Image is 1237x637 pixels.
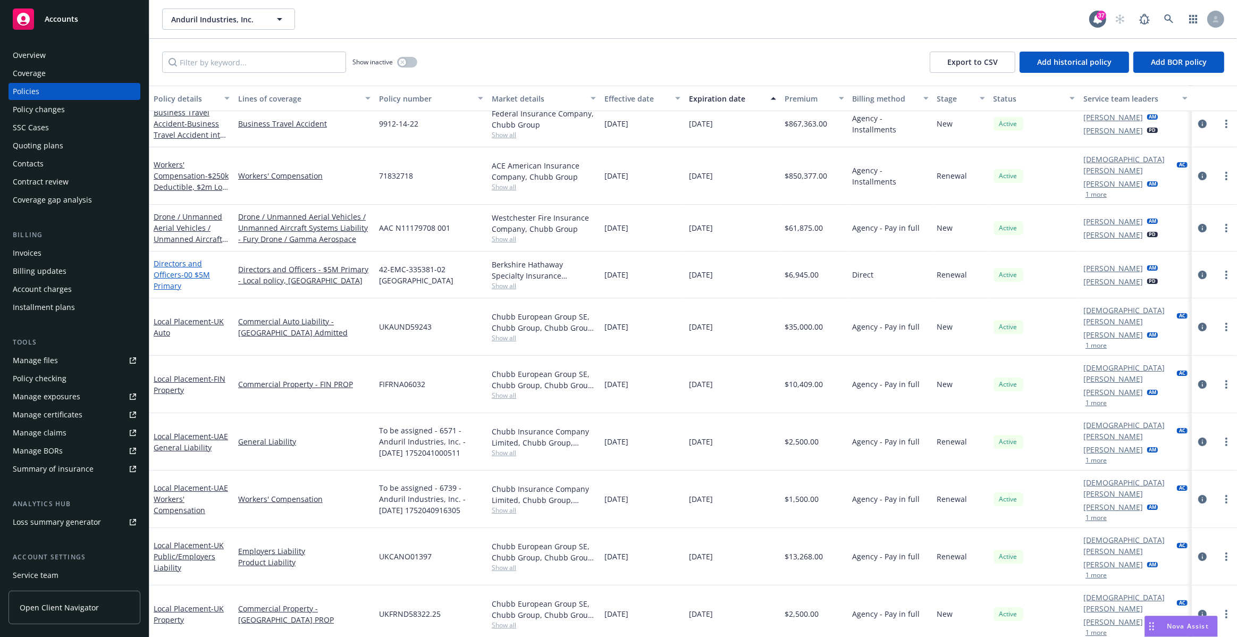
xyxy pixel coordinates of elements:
[492,182,596,191] span: Show all
[154,316,224,338] span: - UK Auto
[998,223,1019,233] span: Active
[13,119,49,136] div: SSC Cases
[604,436,628,447] span: [DATE]
[379,608,441,619] span: UKFRND58322.25
[492,483,596,506] div: Chubb Insurance Company Limited, Chubb Group, Chubb Group (International)
[853,608,920,619] span: Agency - Pay in full
[492,108,596,130] div: Federal Insurance Company, Chubb Group
[998,270,1019,280] span: Active
[492,311,596,333] div: Chubb European Group SE, Chubb Group, Chubb Group (International)
[154,540,224,573] a: Local Placement
[9,406,140,423] a: Manage certificates
[1196,378,1209,391] a: circleInformation
[9,173,140,190] a: Contract review
[1158,9,1180,30] a: Search
[492,506,596,515] span: Show all
[492,333,596,342] span: Show all
[1085,572,1107,579] button: 1 more
[13,352,58,369] div: Manage files
[379,93,472,104] div: Policy number
[492,563,596,572] span: Show all
[9,65,140,82] a: Coverage
[13,155,44,172] div: Contacts
[9,119,140,136] a: SSC Cases
[238,436,371,447] a: General Liability
[853,321,920,332] span: Agency - Pay in full
[13,424,66,441] div: Manage claims
[1083,329,1143,340] a: [PERSON_NAME]
[689,493,713,505] span: [DATE]
[375,86,487,111] button: Policy number
[154,374,225,395] a: Local Placement
[937,436,967,447] span: Renewal
[238,603,371,625] a: Commercial Property - [GEOGRAPHIC_DATA] PROP
[154,431,228,452] a: Local Placement
[604,379,628,390] span: [DATE]
[785,551,823,562] span: $13,268.00
[9,245,140,262] a: Invoices
[9,460,140,477] a: Summary of insurance
[1083,501,1143,513] a: [PERSON_NAME]
[13,101,65,118] div: Policy changes
[1151,57,1207,67] span: Add BOR policy
[154,374,225,395] span: - FIN Property
[1196,435,1209,448] a: circleInformation
[13,299,75,316] div: Installment plans
[1083,420,1173,442] a: [DEMOGRAPHIC_DATA][PERSON_NAME]
[9,4,140,34] a: Accounts
[352,57,393,66] span: Show inactive
[998,494,1019,504] span: Active
[785,118,827,129] span: $867,363.00
[785,321,823,332] span: $35,000.00
[998,322,1019,332] span: Active
[1196,493,1209,506] a: circleInformation
[1134,9,1155,30] a: Report a Bug
[1183,9,1204,30] a: Switch app
[9,83,140,100] a: Policies
[9,552,140,563] div: Account settings
[492,368,596,391] div: Chubb European Group SE, Chubb Group, Chubb Group (International)
[9,567,140,584] a: Service team
[379,170,413,181] span: 71832718
[937,170,967,181] span: Renewal
[13,281,72,298] div: Account charges
[1020,52,1129,73] button: Add historical policy
[162,52,346,73] input: Filter by keyword...
[1083,93,1176,104] div: Service team leaders
[853,269,874,280] span: Direct
[937,118,953,129] span: New
[9,230,140,240] div: Billing
[1037,57,1112,67] span: Add historical policy
[785,379,823,390] span: $10,409.00
[238,118,371,129] a: Business Travel Accident
[9,424,140,441] a: Manage claims
[1085,191,1107,198] button: 1 more
[9,370,140,387] a: Policy checking
[9,191,140,208] a: Coverage gap analysis
[9,352,140,369] a: Manage files
[154,160,230,203] a: Workers' Compensation
[9,263,140,280] a: Billing updates
[1097,11,1106,20] div: 37
[1083,362,1173,384] a: [DEMOGRAPHIC_DATA][PERSON_NAME]
[937,493,967,505] span: Renewal
[1083,616,1143,627] a: [PERSON_NAME]
[1109,9,1131,30] a: Start snowing
[1145,616,1158,636] div: Drag to move
[689,551,713,562] span: [DATE]
[998,437,1019,447] span: Active
[1083,178,1143,189] a: [PERSON_NAME]
[689,379,713,390] span: [DATE]
[9,47,140,64] a: Overview
[937,321,953,332] span: New
[998,609,1019,619] span: Active
[1083,276,1143,287] a: [PERSON_NAME]
[1220,269,1233,281] a: more
[937,551,967,562] span: Renewal
[13,388,80,405] div: Manage exposures
[238,493,371,505] a: Workers' Compensation
[998,380,1019,389] span: Active
[998,552,1019,561] span: Active
[9,442,140,459] a: Manage BORs
[1220,435,1233,448] a: more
